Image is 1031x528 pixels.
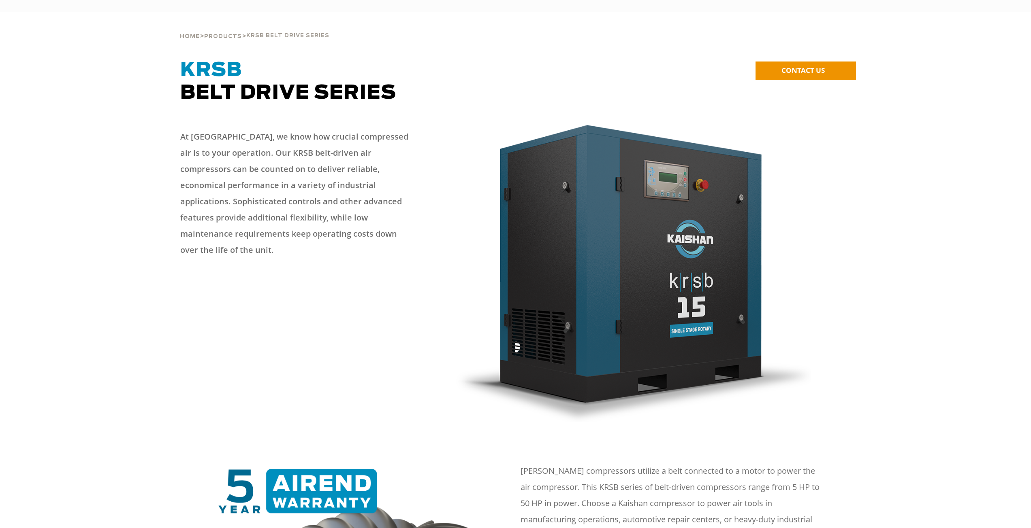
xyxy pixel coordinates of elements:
[756,61,856,80] a: CONTACT US
[180,12,329,43] div: > >
[180,61,242,80] span: KRSB
[204,34,242,39] span: Products
[204,32,242,40] a: Products
[180,129,415,258] p: At [GEOGRAPHIC_DATA], we know how crucial compressed air is to your operation. Our KRSB belt-driv...
[180,34,200,39] span: Home
[246,33,329,38] span: krsb belt drive series
[781,66,825,75] span: CONTACT US
[180,32,200,40] a: Home
[180,61,396,103] span: Belt Drive Series
[453,121,811,422] img: krsb15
